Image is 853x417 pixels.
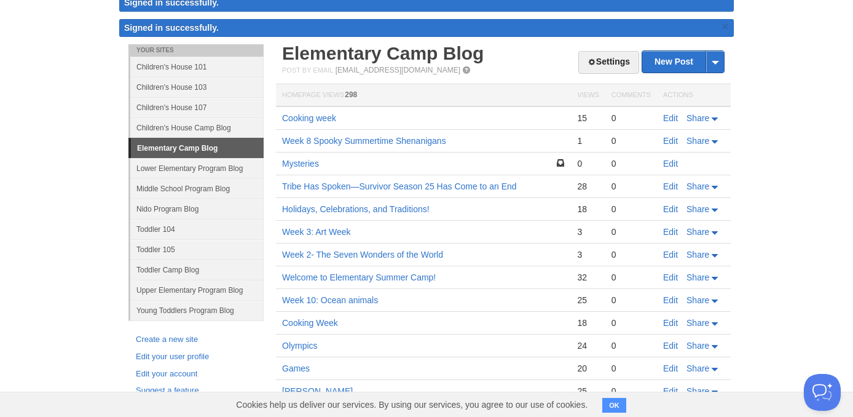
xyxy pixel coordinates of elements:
span: Share [686,272,709,282]
div: 24 [577,340,599,351]
div: 0 [611,135,651,146]
a: Create a new site [136,333,256,346]
a: Children's House Camp Blog [130,117,264,138]
a: Edit [663,272,678,282]
span: Cookies help us deliver our services. By using our services, you agree to our use of cookies. [224,392,600,417]
div: 20 [577,363,599,374]
a: Olympics [282,341,318,351]
a: Edit [663,159,678,169]
a: Elementary Camp Blog [131,138,264,158]
a: Upper Elementary Program Blog [130,280,264,300]
a: Games [282,363,310,373]
div: 0 [611,113,651,124]
a: Edit [663,295,678,305]
span: Share [686,136,709,146]
a: Holidays, Celebrations, and Traditions! [282,204,430,214]
span: Share [686,204,709,214]
div: 0 [611,226,651,237]
div: 1 [577,135,599,146]
a: Week 10: Ocean animals [282,295,378,305]
a: Edit [663,250,678,260]
a: Toddler 105 [130,239,264,260]
span: Share [686,341,709,351]
th: Views [571,84,605,107]
a: Young Toddlers Program Blog [130,300,264,320]
div: 0 [611,317,651,328]
a: Week 8 Spooky Summertime Shenanigans [282,136,446,146]
div: 25 [577,386,599,397]
div: 25 [577,295,599,306]
button: OK [602,398,626,413]
a: Edit your account [136,368,256,381]
th: Actions [657,84,731,107]
span: Share [686,295,709,305]
div: 0 [611,295,651,306]
a: [EMAIL_ADDRESS][DOMAIN_NAME] [336,66,460,74]
a: Children's House 107 [130,97,264,117]
span: Share [686,250,709,260]
div: 28 [577,181,599,192]
a: Lower Elementary Program Blog [130,158,264,178]
a: Edit [663,136,678,146]
a: × [720,19,731,34]
span: Share [686,386,709,396]
a: Welcome to Elementary Summer Camp! [282,272,436,282]
span: Share [686,318,709,328]
span: Share [686,181,709,191]
a: New Post [642,51,724,73]
a: Suggest a feature [136,384,256,397]
a: Cooking Week [282,318,338,328]
div: 0 [611,363,651,374]
span: Share [686,363,709,373]
a: Edit [663,227,678,237]
th: Comments [605,84,657,107]
a: Toddler 104 [130,219,264,239]
div: 0 [611,158,651,169]
span: 298 [345,90,357,99]
a: Week 3: Art Week [282,227,351,237]
iframe: Help Scout Beacon - Open [804,374,841,411]
div: 18 [577,204,599,215]
div: 0 [611,386,651,397]
a: Elementary Camp Blog [282,43,484,63]
div: 0 [611,204,651,215]
a: Edit [663,204,678,214]
a: [PERSON_NAME] [282,386,353,396]
span: Signed in successfully. [124,23,219,33]
a: Mysteries [282,159,319,169]
th: Homepage Views [276,84,571,107]
a: Children's House 103 [130,77,264,97]
a: Children's House 101 [130,57,264,77]
span: Share [686,113,709,123]
a: Edit your user profile [136,351,256,363]
li: Your Sites [128,44,264,57]
a: Edit [663,363,678,373]
a: Week 2- The Seven Wonders of the World [282,250,443,260]
a: Edit [663,386,678,396]
div: 15 [577,113,599,124]
div: 0 [611,272,651,283]
div: 0 [611,181,651,192]
a: Tribe Has Spoken—Survivor Season 25 Has Come to an End [282,181,517,191]
div: 18 [577,317,599,328]
div: 3 [577,249,599,260]
a: Edit [663,318,678,328]
a: Toddler Camp Blog [130,260,264,280]
span: Post by Email [282,66,333,74]
a: Cooking week [282,113,336,123]
div: 0 [611,340,651,351]
a: Edit [663,181,678,191]
span: Share [686,227,709,237]
a: Middle School Program Blog [130,178,264,199]
a: Edit [663,113,678,123]
div: 0 [611,249,651,260]
a: Nido Program Blog [130,199,264,219]
a: Settings [578,51,639,74]
div: 32 [577,272,599,283]
div: 0 [577,158,599,169]
a: Edit [663,341,678,351]
div: 3 [577,226,599,237]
